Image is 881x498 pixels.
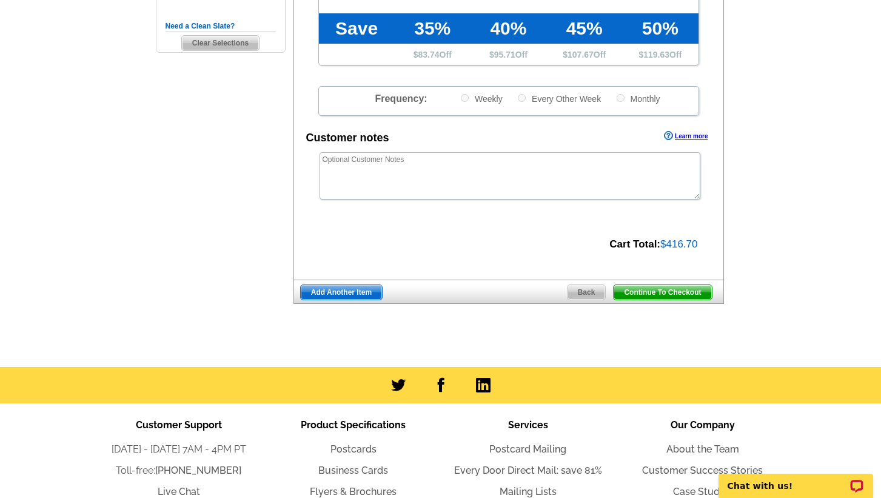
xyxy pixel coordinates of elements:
[92,463,266,478] li: Toll-free:
[306,130,389,146] div: Customer notes
[136,419,222,431] span: Customer Support
[517,93,601,104] label: Every Other Week
[92,442,266,457] li: [DATE] - [DATE] 7AM - 4PM PT
[617,94,625,102] input: Monthly
[166,21,276,32] h5: Need a Clean Slate?
[301,285,382,300] span: Add Another Item
[622,44,698,65] td: $ Off
[375,93,427,104] span: Frequency:
[508,419,548,431] span: Services
[567,284,606,300] a: Back
[319,13,395,44] td: Save
[642,465,763,476] a: Customer Success Stories
[330,443,377,455] a: Postcards
[454,465,602,476] a: Every Door Direct Mail: save 81%
[609,238,660,250] strong: Cart Total:
[622,13,698,44] td: 50%
[643,50,669,59] span: 119.63
[518,94,526,102] input: Every Other Week
[310,486,397,497] a: Flyers & Brochures
[155,465,241,476] a: [PHONE_NUMBER]
[461,94,469,102] input: Weekly
[418,50,440,59] span: 83.74
[471,13,546,44] td: 40%
[711,460,881,498] iframe: LiveChat chat widget
[568,285,606,300] span: Back
[614,285,711,300] span: Continue To Checkout
[301,419,406,431] span: Product Specifications
[318,465,388,476] a: Business Cards
[158,486,200,497] a: Live Chat
[489,443,566,455] a: Postcard Mailing
[494,50,515,59] span: 95.71
[673,486,732,497] a: Case Studies
[471,44,546,65] td: $ Off
[182,36,259,50] span: Clear Selections
[500,486,557,497] a: Mailing Lists
[546,13,622,44] td: 45%
[664,131,708,141] a: Learn more
[395,13,471,44] td: 35%
[660,238,697,250] span: $416.70
[671,419,735,431] span: Our Company
[615,93,660,104] label: Monthly
[300,284,383,300] a: Add Another Item
[568,50,594,59] span: 107.67
[460,93,503,104] label: Weekly
[546,44,622,65] td: $ Off
[395,44,471,65] td: $ Off
[666,443,739,455] a: About the Team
